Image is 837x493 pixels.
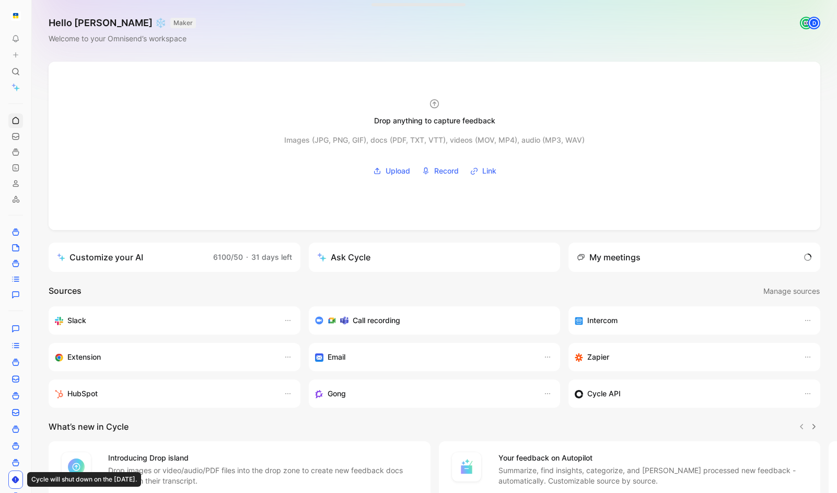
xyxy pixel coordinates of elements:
div: Capture feedback from thousands of sources with Zapier (survey results, recordings, sheets, etc). [575,351,793,363]
h3: Call recording [353,314,400,327]
div: Sync your customers, send feedback and get updates in Intercom [575,314,793,327]
h3: Slack [67,314,86,327]
button: Ask Cycle [309,243,561,272]
span: Record [434,165,459,177]
h3: Intercom [587,314,618,327]
div: My meetings [577,251,641,263]
p: Drop images or video/audio/PDF files into the drop zone to create new feedback docs along with th... [108,465,418,486]
span: Manage sources [763,285,820,297]
h2: What’s new in Cycle [49,420,129,433]
p: Summarize, find insights, categorize, and [PERSON_NAME] processed new feedback - automatically. C... [498,465,808,486]
div: Ask Cycle [317,251,370,263]
h1: Hello [PERSON_NAME] ❄️ [49,17,196,29]
div: Capture feedback from anywhere on the web [55,351,273,363]
div: D [809,18,819,28]
button: Upload [369,163,414,179]
h3: Email [328,351,345,363]
div: Capture feedback from your incoming calls [315,387,533,400]
h3: HubSpot [67,387,98,400]
h4: Your feedback on Autopilot [498,452,808,464]
div: Images (JPG, PNG, GIF), docs (PDF, TXT, VTT), videos (MOV, MP4), audio (MP3, WAV) [284,134,585,146]
img: avatar [801,18,811,28]
button: Omnisend [8,8,23,23]
div: Sync your customers, send feedback and get updates in Slack [55,314,273,327]
div: Drop anything to capture feedback [374,114,495,127]
button: Record [418,163,462,179]
div: Forward emails to your feedback inbox [315,351,533,363]
span: 31 days left [251,253,292,261]
h2: Sources [49,284,82,298]
h3: Extension [67,351,101,363]
div: Sync customers & send feedback from custom sources. Get inspired by our favorite use case [575,387,793,400]
span: · [246,253,248,261]
button: Link [467,163,500,179]
div: Customize your AI [57,251,143,263]
span: Link [482,165,496,177]
a: Customize your AI6100/50·31 days left [49,243,300,272]
span: 6100/50 [213,253,243,261]
button: MAKER [170,18,196,28]
div: Record & transcribe meetings from Zoom, Meet & Teams. [315,314,546,327]
h4: Introducing Drop island [108,452,418,464]
h3: Cycle API [587,387,621,400]
div: Cycle will shut down on the [DATE]. [27,472,141,487]
h3: Zapier [587,351,609,363]
span: Upload [386,165,410,177]
div: Welcome to your Omnisend’s workspace [49,32,196,45]
img: Omnisend [10,10,21,21]
h3: Gong [328,387,346,400]
button: Manage sources [763,284,820,298]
